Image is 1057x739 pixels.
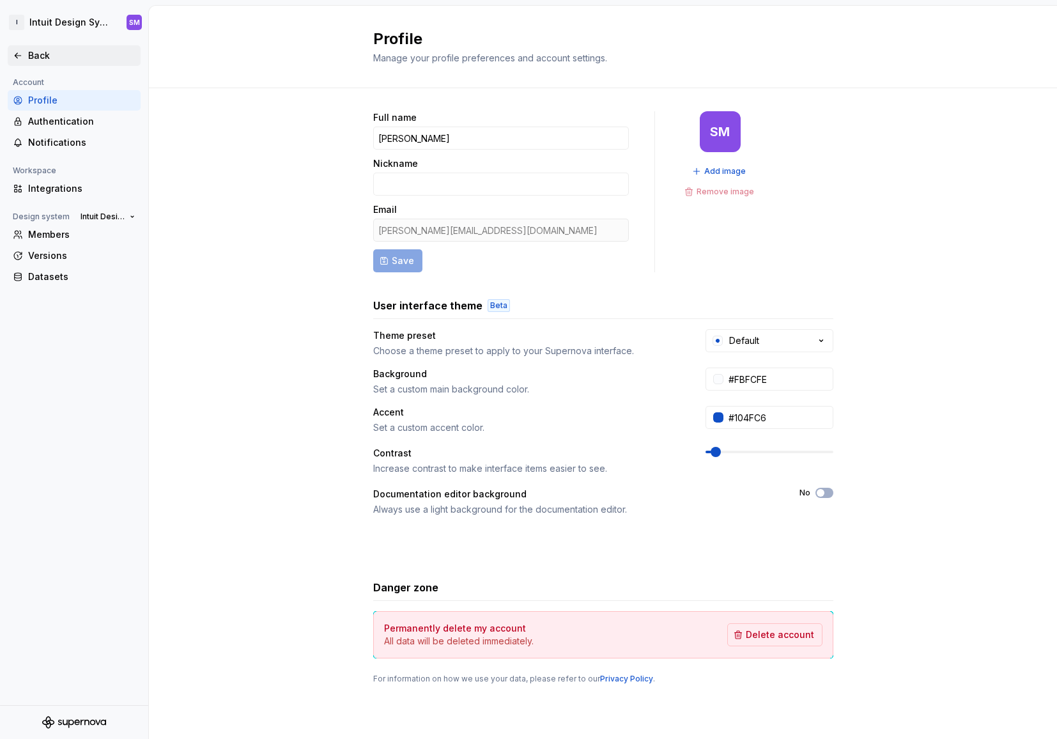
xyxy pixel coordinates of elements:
[600,674,653,683] a: Privacy Policy
[373,203,397,216] label: Email
[8,209,75,224] div: Design system
[729,334,759,347] div: Default
[746,628,814,641] span: Delete account
[8,75,49,90] div: Account
[373,29,818,49] h2: Profile
[28,249,135,262] div: Versions
[488,299,510,312] div: Beta
[727,623,822,646] button: Delete account
[8,45,141,66] a: Back
[373,383,683,396] div: Set a custom main background color.
[28,49,135,62] div: Back
[799,488,810,498] label: No
[384,635,534,648] p: All data will be deleted immediately.
[3,8,146,36] button: IIntuit Design SystemSM
[373,329,683,342] div: Theme preset
[373,345,683,357] div: Choose a theme preset to apply to your Supernova interface.
[8,224,141,245] a: Members
[28,228,135,241] div: Members
[28,94,135,107] div: Profile
[373,462,683,475] div: Increase contrast to make interface items easier to see.
[28,136,135,149] div: Notifications
[129,17,140,27] div: SM
[373,421,683,434] div: Set a custom accent color.
[9,15,24,30] div: I
[8,178,141,199] a: Integrations
[373,111,417,124] label: Full name
[8,267,141,287] a: Datasets
[706,329,833,352] button: Default
[373,447,683,460] div: Contrast
[28,270,135,283] div: Datasets
[373,52,607,63] span: Manage your profile preferences and account settings.
[710,127,730,137] div: SM
[42,716,106,729] svg: Supernova Logo
[373,580,438,595] h3: Danger zone
[8,163,61,178] div: Workspace
[373,368,683,380] div: Background
[373,406,683,419] div: Accent
[373,488,776,501] div: Documentation editor background
[723,368,833,391] input: #FFFFFF
[28,115,135,128] div: Authentication
[29,16,111,29] div: Intuit Design System
[704,166,746,176] span: Add image
[81,212,125,222] span: Intuit Design System
[384,622,526,635] h4: Permanently delete my account
[723,406,833,429] input: #104FC6
[373,298,482,313] h3: User interface theme
[373,674,833,684] div: For information on how we use your data, please refer to our .
[28,182,135,195] div: Integrations
[373,503,776,516] div: Always use a light background for the documentation editor.
[8,245,141,266] a: Versions
[8,90,141,111] a: Profile
[8,111,141,132] a: Authentication
[688,162,752,180] button: Add image
[373,157,418,170] label: Nickname
[8,132,141,153] a: Notifications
